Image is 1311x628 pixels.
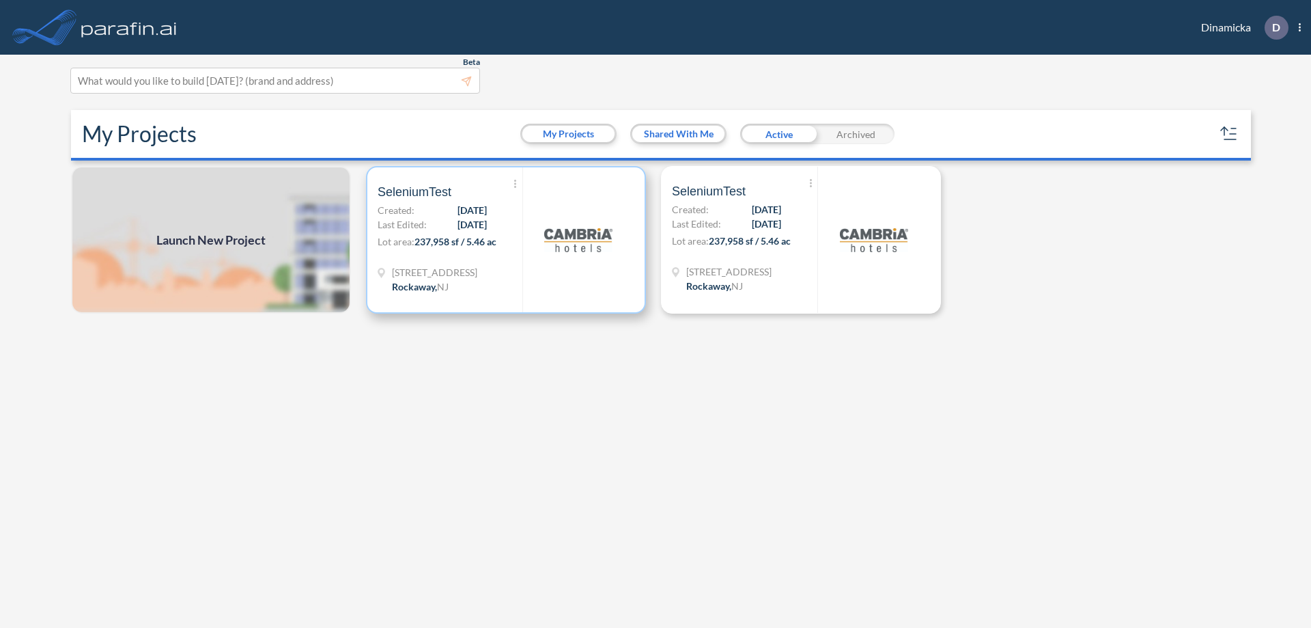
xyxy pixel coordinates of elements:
[1181,16,1301,40] div: Dinamicka
[672,217,721,231] span: Last Edited:
[392,281,437,292] span: Rockaway ,
[378,184,451,200] span: SeleniumTest
[457,217,487,232] span: [DATE]
[817,124,894,144] div: Archived
[392,265,477,279] span: 321 Mt Hope Ave
[437,281,449,292] span: NJ
[686,279,743,293] div: Rockaway, NJ
[709,235,791,247] span: 237,958 sf / 5.46 ac
[522,126,615,142] button: My Projects
[71,166,351,314] img: add
[740,124,817,144] div: Active
[840,206,908,274] img: logo
[672,235,709,247] span: Lot area:
[378,236,414,247] span: Lot area:
[686,280,731,292] span: Rockaway ,
[544,206,612,274] img: logo
[414,236,496,247] span: 237,958 sf / 5.46 ac
[632,126,724,142] button: Shared With Me
[156,231,266,249] span: Launch New Project
[82,121,197,147] h2: My Projects
[79,14,180,41] img: logo
[378,217,427,232] span: Last Edited:
[1218,123,1240,145] button: sort
[731,280,743,292] span: NJ
[378,203,414,217] span: Created:
[392,279,449,294] div: Rockaway, NJ
[457,203,487,217] span: [DATE]
[686,264,772,279] span: 321 Mt Hope Ave
[752,202,781,217] span: [DATE]
[71,166,351,314] a: Launch New Project
[672,202,709,217] span: Created:
[752,217,781,231] span: [DATE]
[463,57,480,68] span: Beta
[672,183,746,200] span: SeleniumTest
[1272,21,1280,33] p: D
